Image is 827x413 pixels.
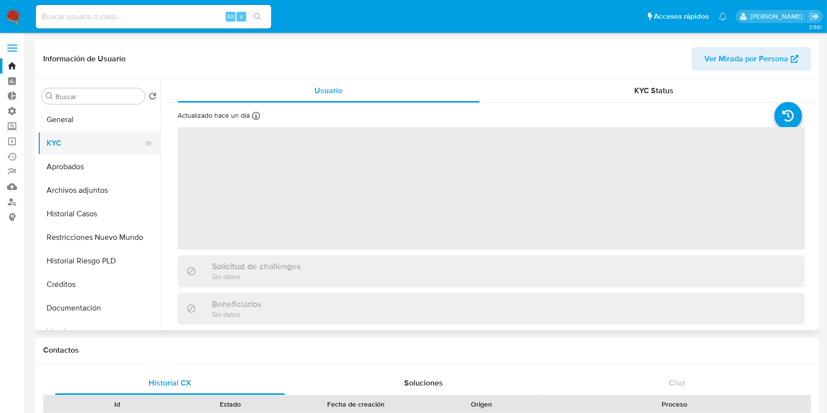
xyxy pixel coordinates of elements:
button: Restricciones Nuevo Mundo [38,226,160,249]
button: Documentación [38,296,160,320]
div: Proceso [545,399,804,409]
span: Soluciones [404,377,443,388]
span: Historial CX [149,377,191,388]
input: Buscar usuario o caso... [36,10,271,23]
button: Aprobados [38,155,160,179]
h3: Solicitud de challenges [212,261,301,272]
p: Actualizado hace un día [178,111,250,120]
p: ludmila.lanatti@mercadolibre.com [750,12,806,21]
p: Sin datos [212,310,261,319]
div: Solicitud de challengesSin datos [178,255,805,287]
input: Buscar [55,92,141,101]
h3: Beneficiarios [212,299,261,310]
button: Ver Mirada por Persona [692,47,811,71]
div: Fecha de creación [294,399,418,409]
div: Origen [432,399,531,409]
span: KYC Status [634,85,673,96]
button: Archivos adjuntos [38,179,160,202]
button: Historial Casos [38,202,160,226]
span: Accesos rápidos [654,11,709,22]
button: KYC [38,131,153,155]
span: Alt [227,12,234,21]
button: Historial Riesgo PLD [38,249,160,273]
div: Estado [181,399,281,409]
span: s [240,12,243,21]
button: General [38,108,160,131]
div: Id [68,399,167,409]
button: Créditos [38,273,160,296]
a: Notificaciones [719,12,727,21]
span: Chat [669,377,685,388]
span: Usuario [314,85,342,96]
button: Volver al orden por defecto [149,92,156,103]
div: BeneficiariosSin datos [178,293,805,325]
a: Salir [809,11,820,22]
span: Ver Mirada por Persona [704,47,788,71]
button: Lista Interna [38,320,160,343]
h1: Información de Usuario [43,54,126,64]
button: search-icon [247,10,267,24]
span: ‌ [178,127,805,250]
button: Buscar [46,92,53,100]
h1: Contactos [43,345,811,355]
p: Sin datos [212,272,301,281]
